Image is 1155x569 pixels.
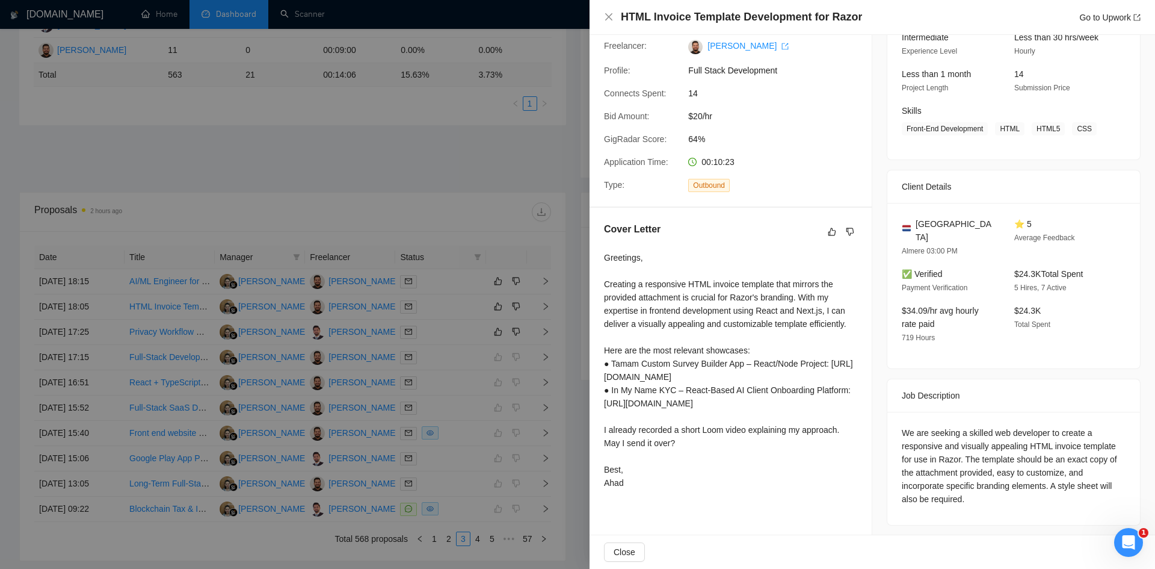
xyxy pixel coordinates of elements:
span: Bid Amount: [604,111,650,121]
span: GigRadar Score: [604,134,667,144]
span: Hourly [1014,47,1035,55]
span: ⭐ 5 [1014,219,1032,229]
button: like [825,225,839,239]
div: Job Description [902,379,1126,412]
span: 00:10:23 [701,157,735,167]
span: Full Stack Development [688,64,869,77]
span: Total Spent [1014,320,1050,329]
span: like [828,227,836,237]
div: We are seeking a skilled web developer to create a responsive and visually appealing HTML invoice... [902,426,1126,506]
button: Close [604,543,645,562]
img: c1G6oFvQWOK_rGeOIegVZUbDQsuYj_xB4b-sGzW8-UrWMS8Fcgd0TEwtWxuU7AZ-gB [688,40,703,54]
img: 🇳🇱 [902,224,911,232]
span: Type: [604,180,624,190]
span: Intermediate [902,33,949,42]
iframe: Intercom live chat [1114,528,1143,557]
span: $24.3K [1014,306,1041,316]
span: Connects Spent: [604,89,667,98]
span: HTML5 [1032,122,1065,135]
h5: Cover Letter [604,222,661,237]
span: Front-End Development [902,122,988,135]
span: Almere 03:00 PM [902,247,958,255]
span: 14 [1014,69,1024,79]
span: export [781,43,789,50]
span: 64% [688,132,869,146]
button: Close [604,12,614,22]
span: $34.09/hr avg hourly rate paid [902,306,979,329]
span: Outbound [688,179,730,192]
span: $24.3K Total Spent [1014,269,1083,279]
span: Less than 30 hrs/week [1014,33,1098,42]
span: ✅ Verified [902,269,943,279]
span: Project Length [902,84,948,92]
span: 1 [1139,528,1148,538]
span: close [604,12,614,22]
span: export [1133,14,1141,21]
span: Freelancer: [604,41,647,51]
span: Average Feedback [1014,234,1075,242]
div: Client Details [902,170,1126,203]
span: 719 Hours [902,334,935,342]
span: [GEOGRAPHIC_DATA] [916,217,995,244]
h4: HTML Invoice Template Development for Razor [621,10,862,25]
span: HTML [995,122,1024,135]
span: 5 Hires, 7 Active [1014,284,1067,292]
span: clock-circle [688,158,697,166]
span: 14 [688,87,869,100]
span: Experience Level [902,47,957,55]
div: Greetings, Creating a responsive HTML invoice template that mirrors the provided attachment is cr... [604,251,857,490]
span: Application Time: [604,157,668,167]
span: Submission Price [1014,84,1070,92]
span: Skills [902,106,922,116]
span: CSS [1072,122,1097,135]
span: Less than 1 month [902,69,971,79]
span: Close [614,546,635,559]
span: dislike [846,227,854,237]
a: [PERSON_NAME] export [707,41,789,51]
span: Profile: [604,66,630,75]
a: Go to Upworkexport [1079,13,1141,22]
span: $20/hr [688,110,869,123]
button: dislike [843,225,857,239]
span: Payment Verification [902,284,967,292]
